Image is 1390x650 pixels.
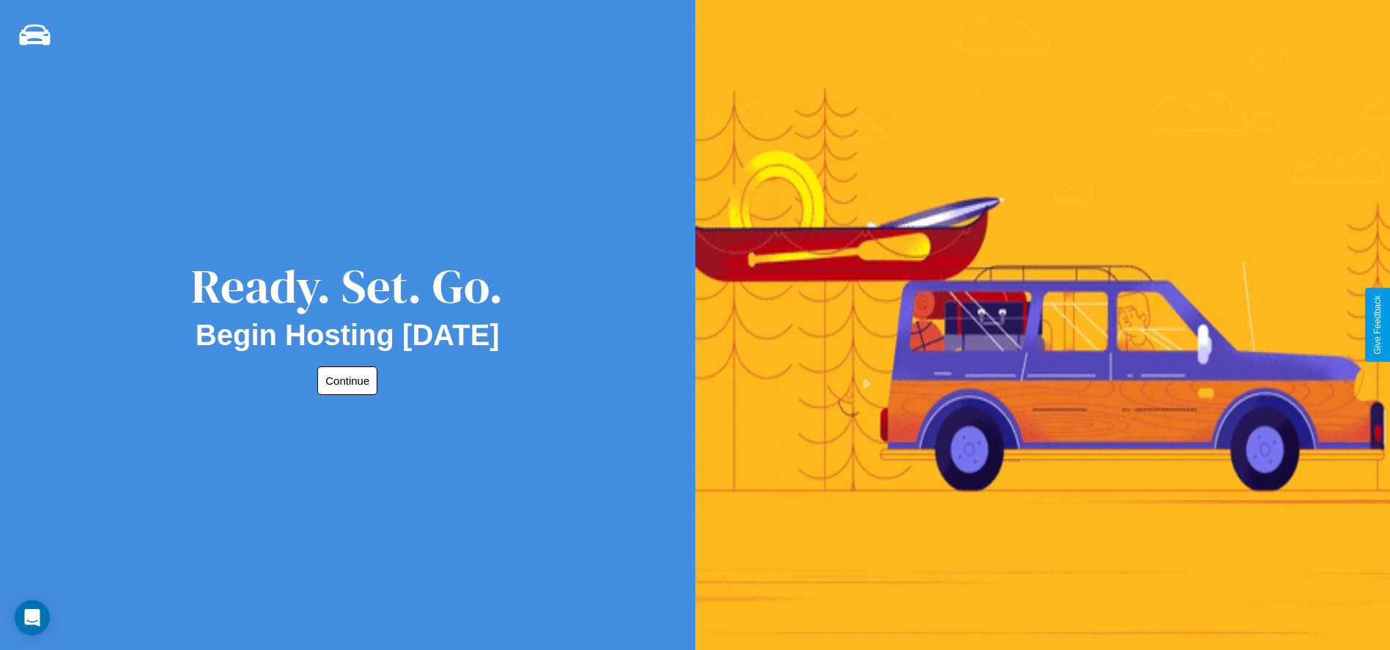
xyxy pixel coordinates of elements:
div: Give Feedback [1372,295,1383,355]
button: Continue [317,366,377,395]
h2: Begin Hosting [DATE] [196,319,500,352]
div: Open Intercom Messenger [15,600,50,635]
div: Ready. Set. Go. [191,254,503,319]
